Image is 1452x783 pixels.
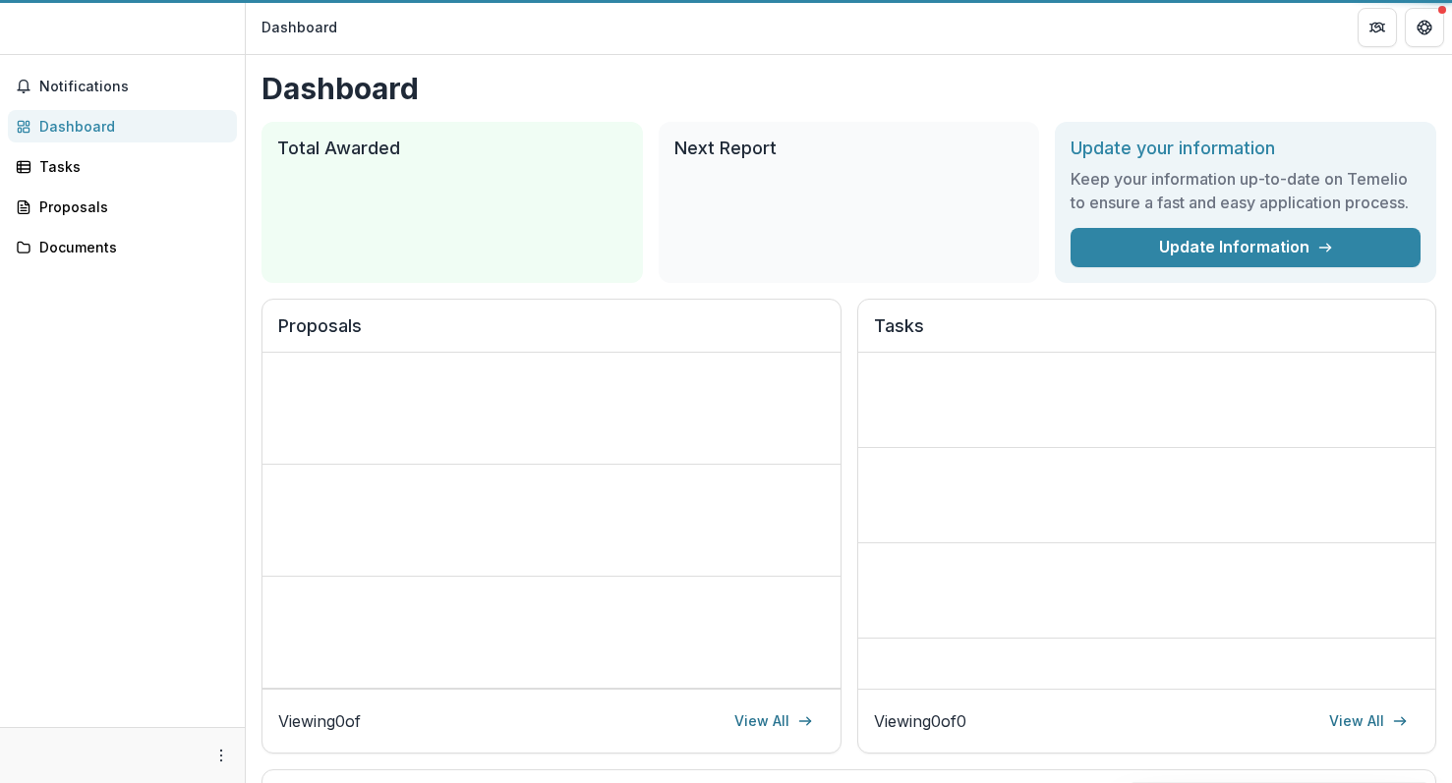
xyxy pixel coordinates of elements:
[1071,138,1421,159] h2: Update your information
[1405,8,1444,47] button: Get Help
[39,196,221,217] div: Proposals
[39,156,221,177] div: Tasks
[277,138,627,159] h2: Total Awarded
[261,71,1436,106] h1: Dashboard
[874,315,1421,353] h2: Tasks
[874,709,966,733] p: Viewing 0 of 0
[261,17,337,37] div: Dashboard
[8,231,237,263] a: Documents
[1358,8,1397,47] button: Partners
[39,237,221,257] div: Documents
[8,150,237,183] a: Tasks
[1071,228,1421,267] a: Update Information
[278,709,361,733] p: Viewing 0 of
[1071,167,1421,214] h3: Keep your information up-to-date on Temelio to ensure a fast and easy application process.
[39,116,221,137] div: Dashboard
[8,191,237,223] a: Proposals
[8,110,237,142] a: Dashboard
[39,79,229,95] span: Notifications
[254,13,345,41] nav: breadcrumb
[1317,705,1420,737] a: View All
[278,315,825,353] h2: Proposals
[209,744,233,767] button: More
[674,138,1024,159] h2: Next Report
[723,705,825,737] a: View All
[8,71,237,102] button: Notifications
